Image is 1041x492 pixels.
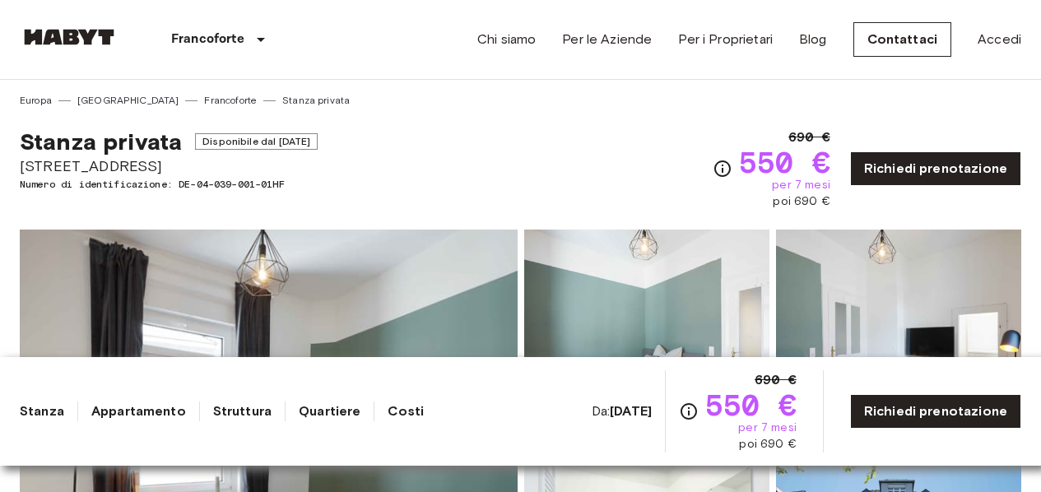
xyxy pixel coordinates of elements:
svg: Verifica i dettagli delle spese nella sezione 'Riassunto dei Costi'. Si prega di notare che gli s... [713,159,732,179]
span: 550 € [739,147,830,177]
p: Francoforte [171,30,244,49]
span: 690 € [755,370,797,390]
a: Accedi [978,30,1021,49]
span: 550 € [705,390,797,420]
img: Habyt [20,29,119,45]
a: Stanza privata [282,93,350,108]
a: Europa [20,93,52,108]
img: Picture of unit DE-04-039-001-01HF [776,230,1021,445]
a: Per i Proprietari [678,30,773,49]
a: Stanza [20,401,64,421]
span: poi 690 € [739,436,796,453]
a: Francoforte [204,93,257,108]
span: per 7 mesi [738,420,797,436]
span: Disponibile dal [DATE] [195,133,318,150]
a: Blog [799,30,827,49]
span: poi 690 € [773,193,830,210]
a: Chi siamo [477,30,536,49]
a: Appartamento [91,401,186,421]
span: per 7 mesi [772,177,830,193]
img: Picture of unit DE-04-039-001-01HF [524,230,769,445]
span: 690 € [788,128,830,147]
a: Quartiere [299,401,360,421]
a: Struttura [213,401,272,421]
svg: Verifica i dettagli delle spese nella sezione 'Riassunto dei Costi'. Si prega di notare che gli s... [679,401,699,421]
b: [DATE] [610,403,652,419]
span: Da: [592,402,652,420]
a: [GEOGRAPHIC_DATA] [77,93,179,108]
a: Richiedi prenotazione [850,151,1021,186]
a: Contattaci [853,22,952,57]
a: Richiedi prenotazione [850,394,1021,429]
a: Costi [388,401,424,421]
span: [STREET_ADDRESS] [20,155,318,177]
span: Numero di identificazione: DE-04-039-001-01HF [20,177,318,192]
span: Stanza privata [20,128,182,155]
a: Per le Aziende [562,30,652,49]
